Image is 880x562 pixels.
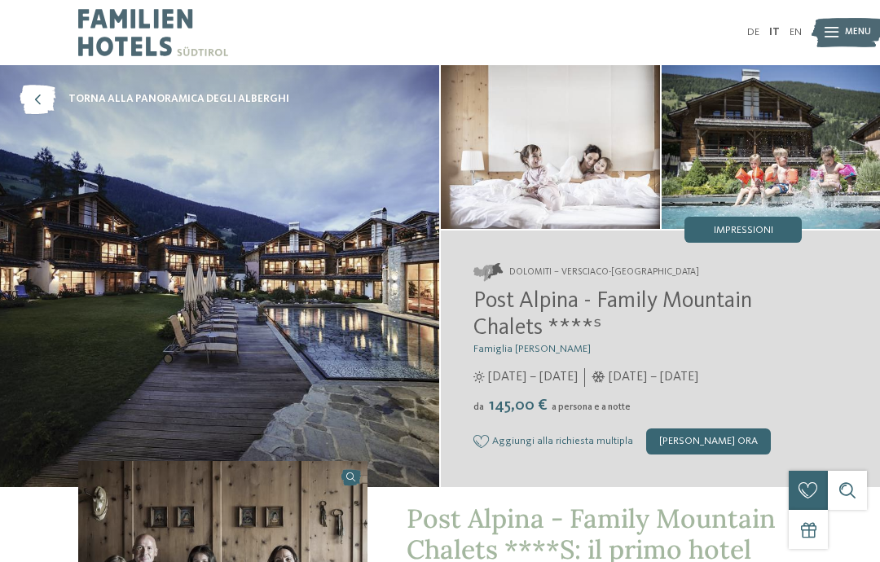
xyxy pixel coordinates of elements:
[492,436,633,447] span: Aggiungi alla richiesta multipla
[486,397,550,414] span: 145,00 €
[441,65,660,229] img: Il family hotel a San Candido dal fascino alpino
[609,368,698,386] span: [DATE] – [DATE]
[473,344,591,354] span: Famiglia [PERSON_NAME]
[509,266,699,279] span: Dolomiti – Versciaco-[GEOGRAPHIC_DATA]
[488,368,578,386] span: [DATE] – [DATE]
[473,371,485,383] i: Orari d'apertura estate
[714,226,773,236] span: Impressioni
[552,402,631,412] span: a persona e a notte
[845,26,871,39] span: Menu
[20,85,289,114] a: torna alla panoramica degli alberghi
[473,290,752,340] span: Post Alpina - Family Mountain Chalets ****ˢ
[790,27,802,37] a: EN
[747,27,759,37] a: DE
[592,371,605,383] i: Orari d'apertura inverno
[646,428,771,454] div: [PERSON_NAME] ora
[473,402,484,412] span: da
[68,92,289,107] span: torna alla panoramica degli alberghi
[769,27,780,37] a: IT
